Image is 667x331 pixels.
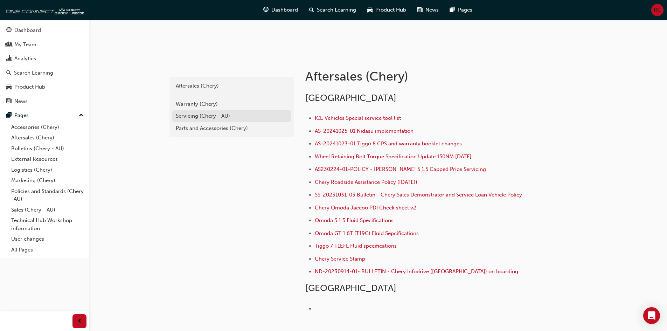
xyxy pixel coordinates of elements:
a: News [3,95,86,108]
a: All Pages [8,244,86,255]
a: Product Hub [3,81,86,94]
a: My Team [3,38,86,51]
div: Search Learning [14,69,53,77]
span: RC [654,6,661,14]
span: Dashboard [271,6,298,14]
span: Product Hub [375,6,406,14]
a: Warranty (Chery) [172,98,291,110]
button: DashboardMy TeamAnalyticsSearch LearningProduct HubNews [3,22,86,109]
span: news-icon [417,6,423,14]
a: guage-iconDashboard [258,3,304,17]
a: ND-20230914-01- BULLETIN - Chery Infodrive ([GEOGRAPHIC_DATA]) on boarding [315,268,518,275]
h1: Aftersales (Chery) [305,69,535,84]
a: Servicing (Chery - AU) [172,110,291,122]
a: car-iconProduct Hub [362,3,412,17]
a: User changes [8,234,86,244]
a: pages-iconPages [444,3,478,17]
span: [GEOGRAPHIC_DATA] [305,283,396,294]
span: [GEOGRAPHIC_DATA] [305,92,396,103]
div: My Team [14,41,36,49]
span: news-icon [6,98,12,105]
div: Dashboard [14,26,41,34]
div: Analytics [14,55,36,63]
a: Dashboard [3,24,86,37]
a: AS-20241025-01 Nidasu implementation [315,128,414,134]
a: Aftersales (Chery) [8,132,86,143]
a: Parts and Accessories (Chery) [172,122,291,135]
div: Pages [14,111,29,119]
span: search-icon [6,70,11,76]
a: search-iconSearch Learning [304,3,362,17]
div: Parts and Accessories (Chery) [176,124,288,132]
div: Servicing (Chery - AU) [176,112,288,120]
a: Aftersales (Chery) [172,80,291,92]
span: pages-icon [450,6,455,14]
a: Chery Omoda Jaecoo PDI Check sheet v2 [315,205,416,211]
button: Pages [3,109,86,122]
span: Pages [458,6,472,14]
a: Policies and Standards (Chery -AU) [8,186,86,205]
a: Chery Service Stamp [315,256,365,262]
span: up-icon [79,111,84,120]
a: Analytics [3,52,86,65]
a: AS-20241023-01 Tiggo 8 CPS and warranty booklet changes [315,140,462,147]
a: Marketing (Chery) [8,175,86,186]
div: Product Hub [14,83,45,91]
span: car-icon [367,6,373,14]
a: Technical Hub Workshop information [8,215,86,234]
a: ICE Vehicles Special service tool list [315,115,401,121]
span: guage-icon [6,27,12,34]
a: Bulletins (Chery - AU) [8,143,86,154]
span: guage-icon [263,6,269,14]
div: News [14,97,28,105]
a: SS-20231031-03 Bulletin - Chery Sales Demonstrator and Service Loan Vehicle Policy [315,192,522,198]
a: Chery Roadside Assistance Policy ([DATE]) [315,179,417,185]
button: RC [651,4,663,16]
div: Open Intercom Messenger [643,307,660,324]
a: Sales (Chery - AU) [8,205,86,215]
a: Logistics (Chery) [8,165,86,175]
span: search-icon [309,6,314,14]
a: Wheel Retaining Bolt Torque Specification Update 150NM [DATE] [315,153,472,160]
span: News [425,6,439,14]
span: Search Learning [317,6,356,14]
div: Warranty (Chery) [176,100,288,108]
span: chart-icon [6,56,12,62]
img: oneconnect [4,3,84,17]
a: Search Learning [3,67,86,80]
a: Tiggo 7 T1EFL Fluid specifications [315,243,397,249]
a: Accessories (Chery) [8,122,86,133]
a: Omoda GT 1.6T (T19C) Fluid Sepcifications [315,230,419,236]
a: Omoda 5 1.5 Fluid Specifications [315,217,394,223]
span: prev-icon [77,317,82,326]
a: news-iconNews [412,3,444,17]
a: AS230224-01-POLICY - [PERSON_NAME] 5 1.5 Capped Price Servicing [315,166,486,172]
a: External Resources [8,154,86,165]
span: car-icon [6,84,12,90]
span: people-icon [6,42,12,48]
span: pages-icon [6,112,12,119]
div: Aftersales (Chery) [176,82,288,90]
